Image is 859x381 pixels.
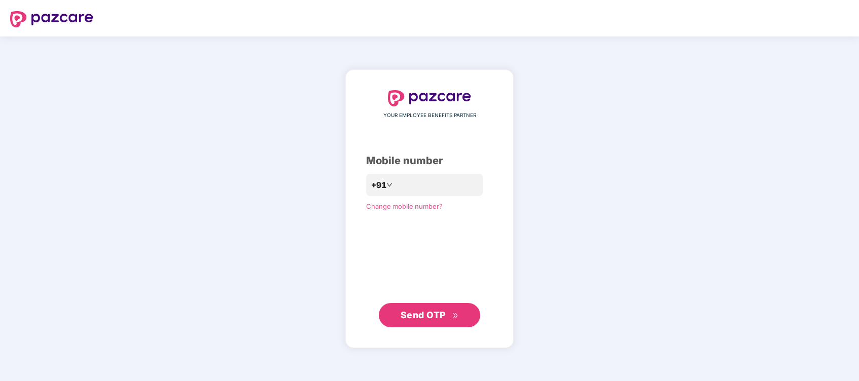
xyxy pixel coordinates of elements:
[371,179,386,192] span: +91
[388,90,471,106] img: logo
[401,310,446,320] span: Send OTP
[10,11,93,27] img: logo
[386,182,392,188] span: down
[366,153,493,169] div: Mobile number
[379,303,480,327] button: Send OTPdouble-right
[366,202,443,210] a: Change mobile number?
[452,313,459,319] span: double-right
[383,111,476,120] span: YOUR EMPLOYEE BENEFITS PARTNER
